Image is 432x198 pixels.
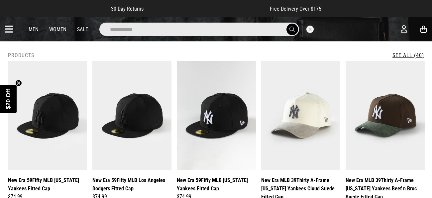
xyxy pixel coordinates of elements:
[111,6,144,12] span: 30 Day Returns
[8,52,34,58] h2: Products
[92,61,171,170] img: New Era 59fifty Mlb Los Angeles Dodgers Fitted Cap in Black
[392,52,424,58] a: See All (40)
[8,176,87,193] a: New Era 59Fifty MLB [US_STATE] Yankees Fitted Cap
[29,26,39,33] a: Men
[177,176,256,193] a: New Era 59Fifty MLB [US_STATE] Yankees Fitted Cap
[49,26,66,33] a: Women
[92,176,171,193] a: New Era 59Fifty MLB Los Angeles Dodgers Fitted Cap
[261,61,340,170] img: New Era Mlb 39thirty A-frame New York Yankees Cloud Suede Fitted Cap in White
[177,61,256,170] img: New Era 59fifty Mlb New York Yankees Fitted Cap in Black
[157,5,257,12] iframe: Customer reviews powered by Trustpilot
[15,80,22,86] button: Close teaser
[77,26,88,33] a: Sale
[8,61,87,170] img: New Era 59fifty Mlb New York Yankees Fitted Cap in Black
[306,26,314,33] button: Close search
[270,6,321,12] span: Free Delivery Over $175
[5,89,12,109] span: $20 Off
[346,61,425,170] img: New Era Mlb 39thirty A-frame New York Yankees Beef N Broc Suede Fitted Cap in Brown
